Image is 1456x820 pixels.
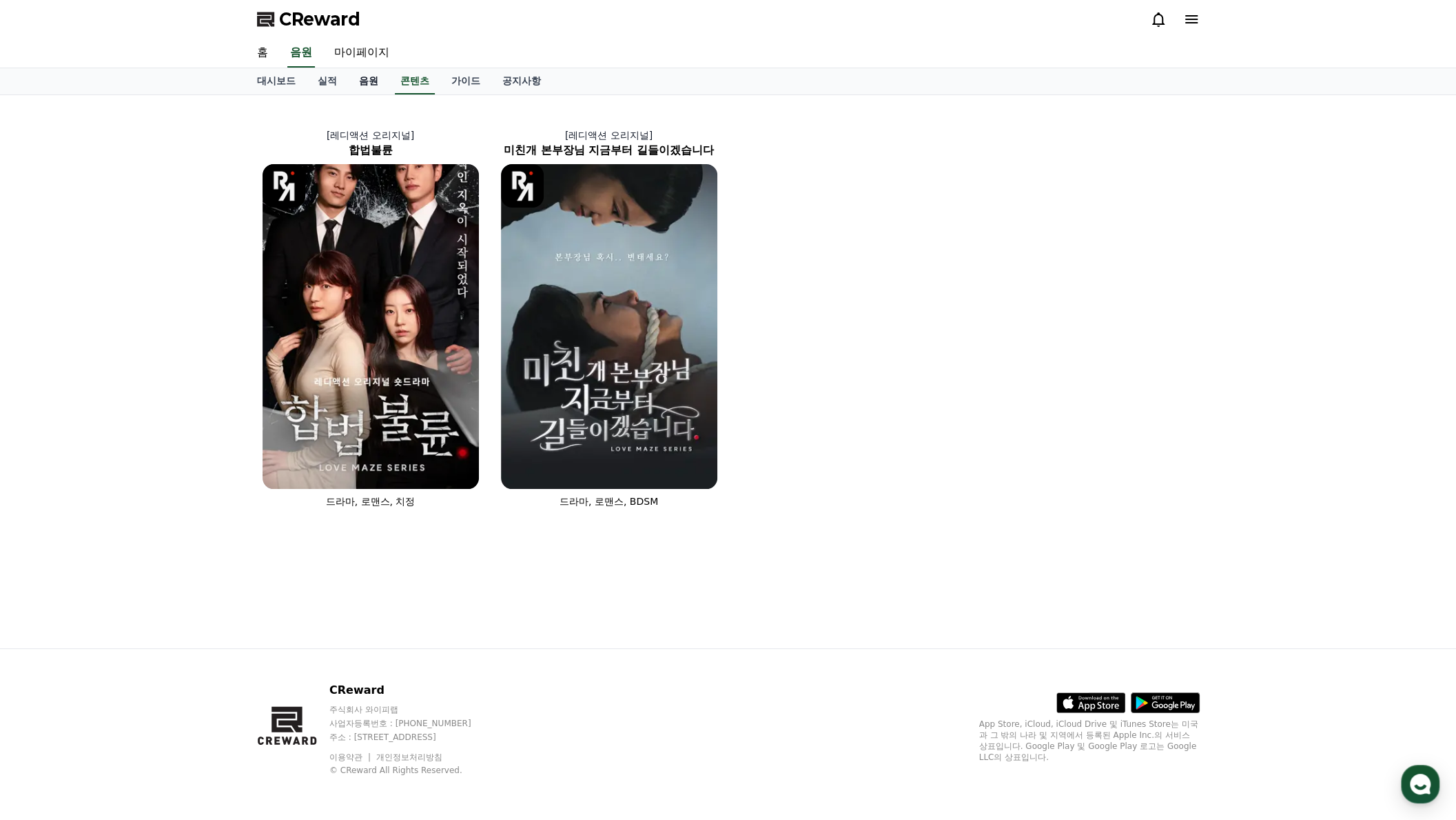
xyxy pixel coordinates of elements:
span: 드라마, 로맨스, 치정 [326,496,416,507]
a: 음원 [287,39,315,68]
a: 이용약관 [329,752,373,762]
p: 주식회사 와이피랩 [329,704,498,715]
a: 마이페이지 [323,39,400,68]
p: [레디액션 오리지널] [490,128,728,142]
a: 콘텐츠 [395,68,435,94]
span: 설정 [213,458,229,469]
a: 실적 [307,68,348,94]
span: 드라마, 로맨스, BDSM [560,496,658,507]
a: 홈 [4,437,91,472]
img: 합법불륜 [263,164,479,489]
p: 사업자등록번호 : [PHONE_NUMBER] [329,718,498,729]
p: [레디액션 오리지널] [252,128,490,142]
a: [레디액션 오리지널] 미친개 본부장님 지금부터 길들이겠습니다 미친개 본부장님 지금부터 길들이겠습니다 [object Object] Logo 드라마, 로맨스, BDSM [490,117,728,519]
a: 개인정보처리방침 [376,752,442,762]
a: 홈 [246,39,279,68]
a: 대시보드 [246,68,307,94]
p: App Store, iCloud, iCloud Drive 및 iTunes Store는 미국과 그 밖의 나라 및 지역에서 등록된 Apple Inc.의 서비스 상표입니다. Goo... [979,719,1200,763]
img: [object Object] Logo [501,164,544,208]
a: 음원 [348,68,389,94]
h2: 미친개 본부장님 지금부터 길들이겠습니다 [490,142,728,159]
img: [object Object] Logo [263,164,306,208]
span: 홈 [43,458,52,469]
a: [레디액션 오리지널] 합법불륜 합법불륜 [object Object] Logo 드라마, 로맨스, 치정 [252,117,490,519]
p: 주소 : [STREET_ADDRESS] [329,732,498,743]
p: © CReward All Rights Reserved. [329,765,498,776]
h2: 합법불륜 [252,142,490,159]
img: 미친개 본부장님 지금부터 길들이겠습니다 [501,164,717,489]
a: 가이드 [440,68,491,94]
a: 대화 [91,437,178,472]
p: CReward [329,682,498,699]
a: 설정 [178,437,265,472]
span: 대화 [126,459,143,470]
span: CReward [279,8,360,30]
a: CReward [257,8,360,30]
a: 공지사항 [491,68,552,94]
